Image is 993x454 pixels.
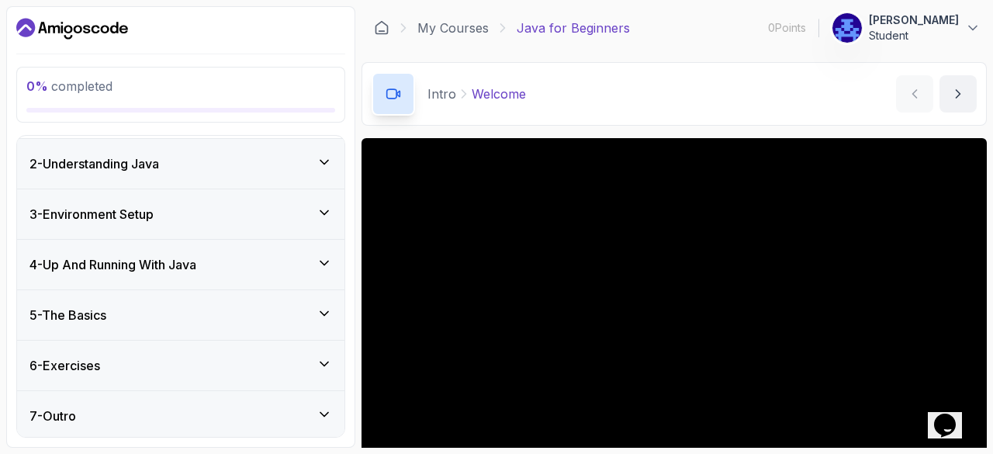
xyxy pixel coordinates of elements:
[517,19,630,37] p: Java for Beginners
[374,20,389,36] a: Dashboard
[26,78,48,94] span: 0 %
[29,407,76,425] h3: 7 - Outro
[29,205,154,224] h3: 3 - Environment Setup
[896,75,933,113] button: previous content
[768,20,806,36] p: 0 Points
[832,13,862,43] img: user profile image
[928,392,977,438] iframe: chat widget
[16,16,128,41] a: Dashboard
[17,240,344,289] button: 4-Up And Running With Java
[427,85,456,103] p: Intro
[17,341,344,390] button: 6-Exercises
[17,391,344,441] button: 7-Outro
[417,19,489,37] a: My Courses
[26,78,112,94] span: completed
[939,75,977,113] button: next content
[17,189,344,239] button: 3-Environment Setup
[29,306,106,324] h3: 5 - The Basics
[29,154,159,173] h3: 2 - Understanding Java
[869,28,959,43] p: Student
[869,12,959,28] p: [PERSON_NAME]
[832,12,981,43] button: user profile image[PERSON_NAME]Student
[29,255,196,274] h3: 4 - Up And Running With Java
[29,356,100,375] h3: 6 - Exercises
[17,290,344,340] button: 5-The Basics
[17,139,344,189] button: 2-Understanding Java
[472,85,526,103] p: Welcome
